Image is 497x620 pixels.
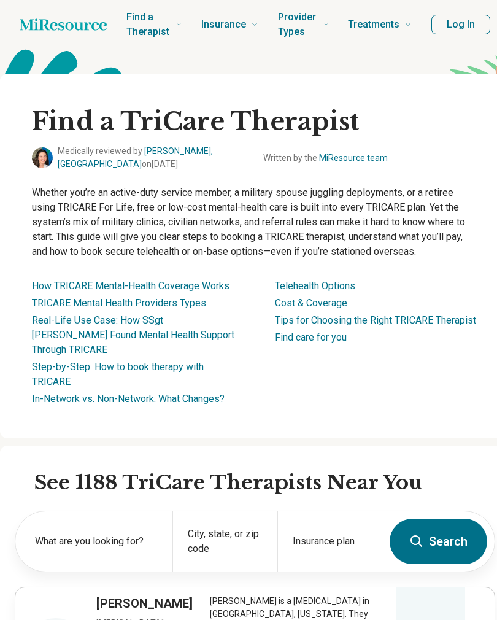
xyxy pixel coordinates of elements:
a: In-Network vs. Non-Network: What Changes? [32,393,225,405]
a: TRICARE Mental Health Providers Types [32,297,206,309]
h2: See 1188 TriCare Therapists Near You [34,470,495,496]
p: Whether you’re an active-duty service member, a military spouse juggling deployments, or a retire... [32,185,478,259]
a: How TRICARE Mental-Health Coverage Works [32,280,229,292]
a: MiResource team [319,153,388,163]
a: Home page [20,12,107,37]
button: Search [390,519,487,564]
a: Real-Life Use Case: How SSgt [PERSON_NAME] Found Mental Health Support Through TRICARE [32,314,234,355]
span: Treatments [348,16,399,33]
span: Written by the [263,152,388,165]
a: Cost & Coverage [275,297,347,309]
span: Provider Types [278,9,319,41]
a: Find care for you [275,331,347,343]
a: Telehealth Options [275,280,355,292]
span: Insurance [201,16,246,33]
button: Log In [431,15,490,34]
a: Step-by-Step: How to book therapy with TRICARE [32,361,204,387]
label: What are you looking for? [35,534,158,549]
span: Medically reviewed by [58,145,236,171]
span: Find a Therapist [126,9,172,41]
span: on [DATE] [142,159,178,169]
a: Tips for Choosing the Right TRICARE Therapist [275,314,476,326]
h1: Find a TriCare Therapist [32,106,478,138]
